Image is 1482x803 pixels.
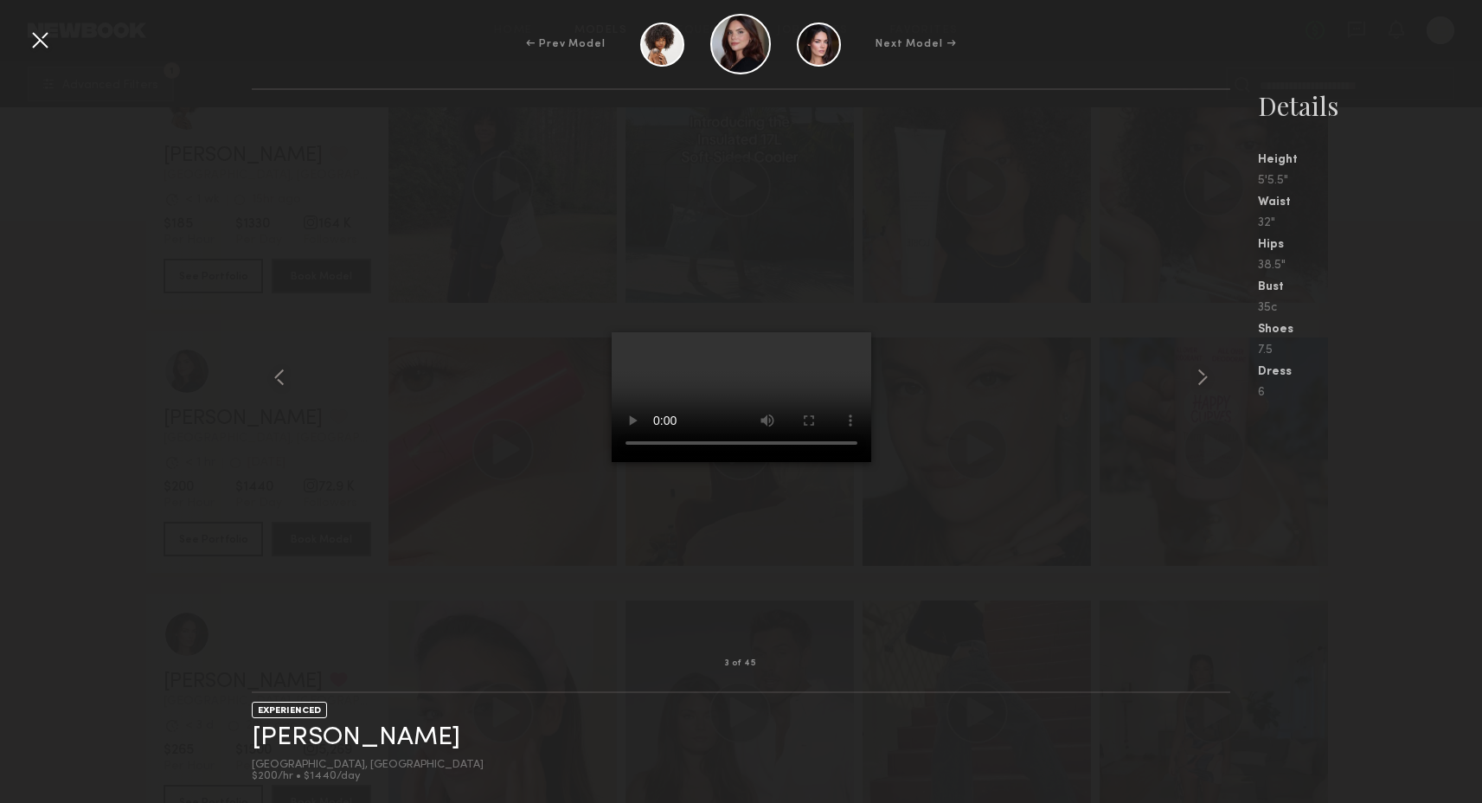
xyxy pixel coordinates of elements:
[252,760,484,771] div: [GEOGRAPHIC_DATA], [GEOGRAPHIC_DATA]
[1258,281,1482,293] div: Bust
[252,724,460,751] a: [PERSON_NAME]
[1258,196,1482,209] div: Waist
[876,36,956,52] div: Next Model →
[1258,154,1482,166] div: Height
[1258,239,1482,251] div: Hips
[1258,175,1482,187] div: 5'5.5"
[1258,366,1482,378] div: Dress
[252,702,327,718] div: EXPERIENCED
[1258,344,1482,357] div: 7.5
[725,659,756,668] div: 3 of 45
[1258,88,1482,123] div: Details
[526,36,606,52] div: ← Prev Model
[1258,260,1482,272] div: 38.5"
[1258,387,1482,399] div: 6
[1258,324,1482,336] div: Shoes
[1258,217,1482,229] div: 32"
[1258,302,1482,314] div: 35c
[252,771,484,782] div: $200/hr • $1440/day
